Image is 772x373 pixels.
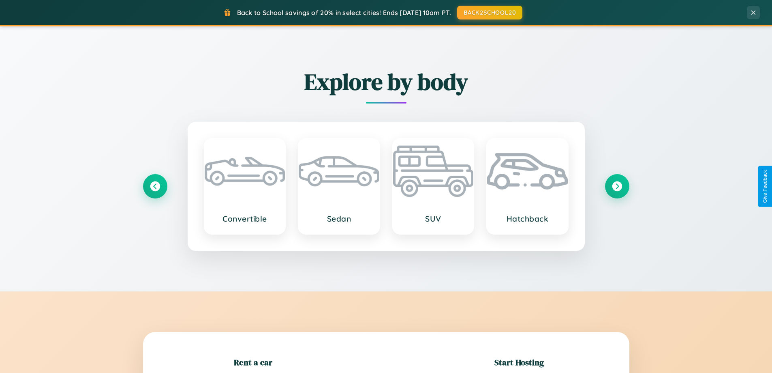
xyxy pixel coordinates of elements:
span: Back to School savings of 20% in select cities! Ends [DATE] 10am PT. [237,9,451,17]
h3: Sedan [307,214,371,224]
h3: Hatchback [495,214,560,224]
h3: Convertible [213,214,277,224]
button: BACK2SCHOOL20 [457,6,522,19]
div: Give Feedback [762,170,768,203]
h3: SUV [401,214,466,224]
h2: Start Hosting [494,356,544,368]
h2: Rent a car [234,356,272,368]
h2: Explore by body [143,66,629,97]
